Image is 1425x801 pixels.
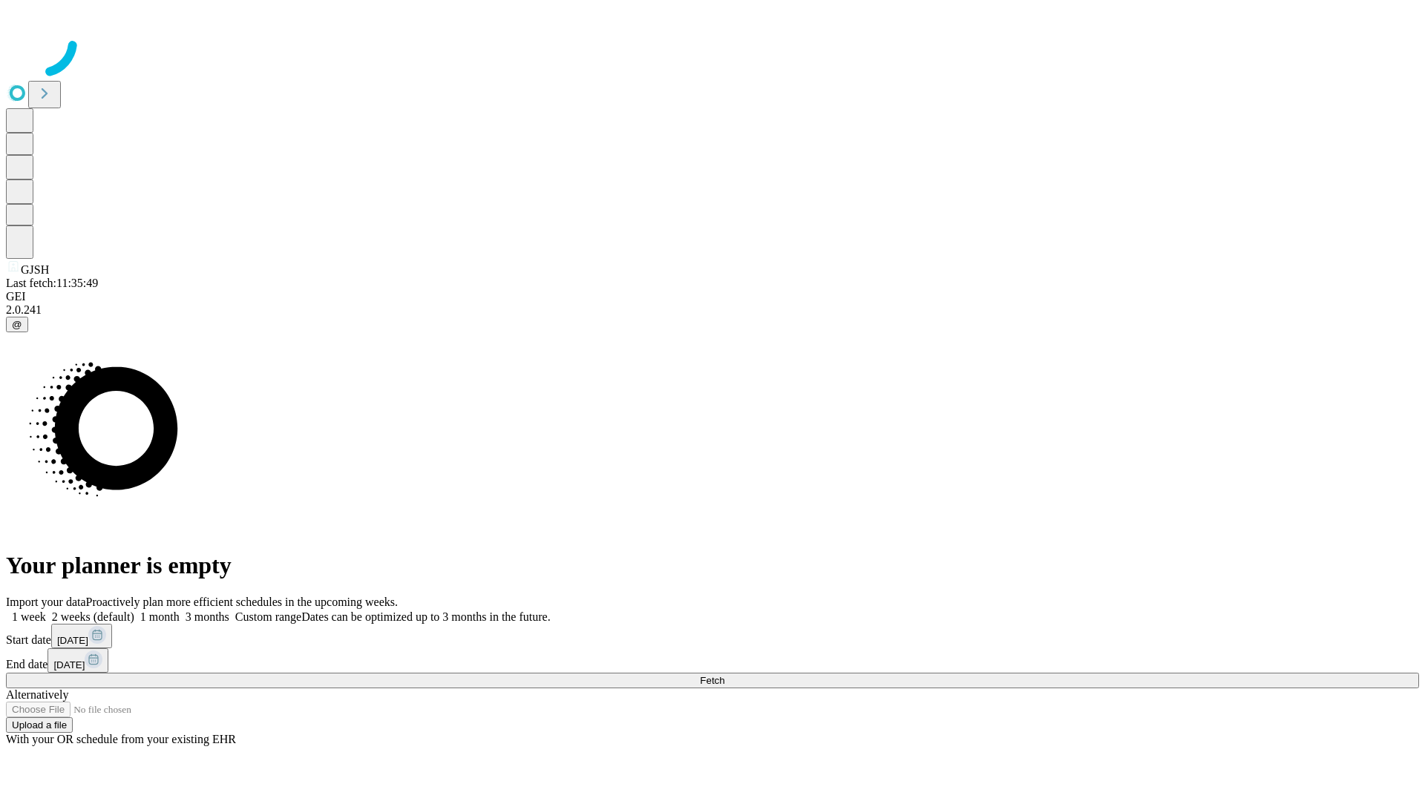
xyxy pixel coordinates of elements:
[12,319,22,330] span: @
[235,610,301,623] span: Custom range
[6,552,1419,579] h1: Your planner is empty
[6,317,28,332] button: @
[6,717,73,733] button: Upload a file
[6,688,68,701] span: Alternatively
[6,277,98,289] span: Last fetch: 11:35:49
[186,610,229,623] span: 3 months
[51,624,112,648] button: [DATE]
[6,673,1419,688] button: Fetch
[6,624,1419,648] div: Start date
[57,635,88,646] span: [DATE]
[53,659,85,670] span: [DATE]
[21,263,49,276] span: GJSH
[140,610,180,623] span: 1 month
[6,290,1419,303] div: GEI
[6,733,236,745] span: With your OR schedule from your existing EHR
[6,303,1419,317] div: 2.0.241
[6,596,86,608] span: Import your data
[12,610,46,623] span: 1 week
[700,675,724,686] span: Fetch
[301,610,550,623] span: Dates can be optimized up to 3 months in the future.
[47,648,108,673] button: [DATE]
[52,610,134,623] span: 2 weeks (default)
[86,596,398,608] span: Proactively plan more efficient schedules in the upcoming weeks.
[6,648,1419,673] div: End date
